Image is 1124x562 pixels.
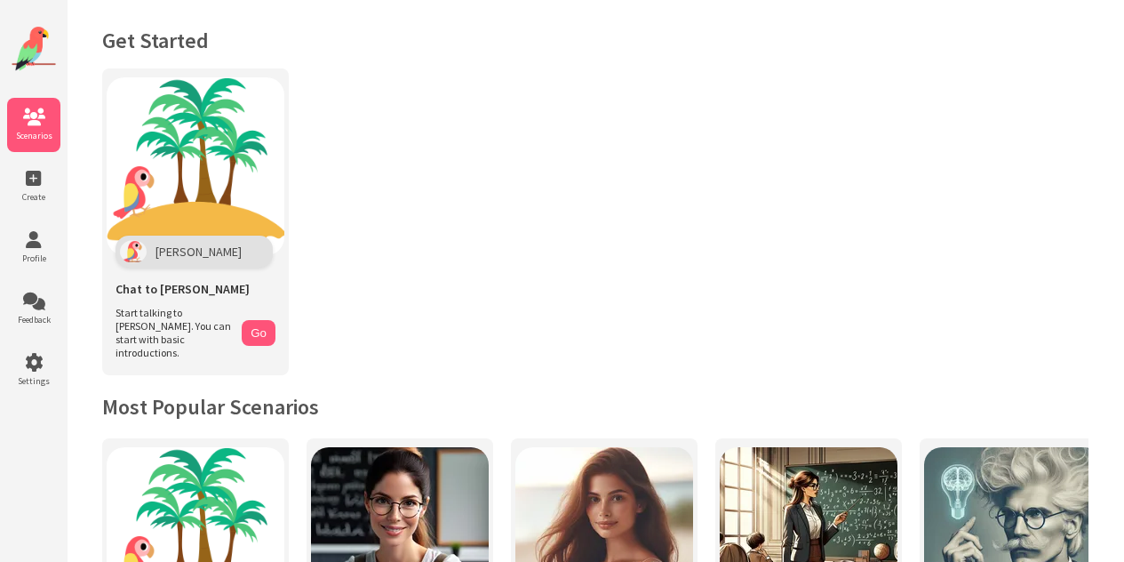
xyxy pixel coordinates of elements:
span: Create [7,191,60,203]
span: Settings [7,375,60,387]
span: Scenarios [7,130,60,141]
h2: Most Popular Scenarios [102,393,1088,421]
img: Polly [120,240,147,263]
img: Chat with Polly [107,77,284,255]
span: [PERSON_NAME] [155,244,242,260]
button: Go [242,320,275,346]
span: Start talking to [PERSON_NAME]. You can start with basic introductions. [116,306,233,359]
span: Chat to [PERSON_NAME] [116,281,250,297]
span: Profile [7,253,60,264]
img: Website Logo [12,27,56,71]
h1: Get Started [102,27,1088,54]
span: Feedback [7,314,60,325]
